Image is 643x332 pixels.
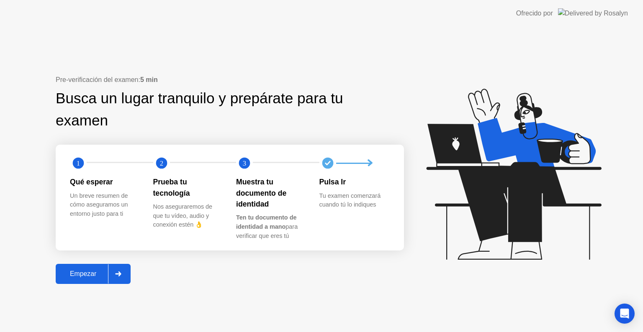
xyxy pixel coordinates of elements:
[236,213,306,240] div: para verificar que eres tú
[56,87,351,132] div: Busca un lugar tranquilo y prepárate para tu examen
[56,75,404,85] div: Pre-verificación del examen:
[516,8,553,18] div: Ofrecido por
[319,192,389,209] div: Tu examen comenzará cuando tú lo indiques
[153,202,223,230] div: Nos aseguraremos de que tu vídeo, audio y conexión estén 👌
[236,176,306,209] div: Muestra tu documento de identidad
[56,264,131,284] button: Empezar
[236,214,296,230] b: Ten tu documento de identidad a mano
[70,176,140,187] div: Qué esperar
[140,76,158,83] b: 5 min
[58,270,108,278] div: Empezar
[77,159,80,167] text: 1
[319,176,389,187] div: Pulsa Ir
[153,176,223,199] div: Prueba tu tecnología
[615,304,635,324] div: Open Intercom Messenger
[243,159,246,167] text: 3
[558,8,628,18] img: Delivered by Rosalyn
[70,192,140,219] div: Un breve resumen de cómo aseguramos un entorno justo para ti
[159,159,163,167] text: 2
